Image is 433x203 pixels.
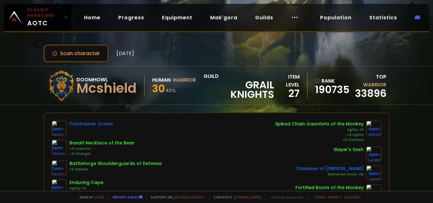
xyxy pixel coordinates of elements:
a: Privacy [328,195,342,200]
div: +4 Strength [69,151,134,156]
span: v. d752d5 - production [265,195,303,200]
span: Made by [76,195,104,200]
div: Agility +5 [275,127,364,132]
img: item-15520 [366,121,381,136]
div: 27 [274,89,300,98]
a: Home [79,11,106,24]
a: Classic HardcoreAOTC [4,4,71,31]
div: Slayer's Sash [333,146,364,153]
span: Support me, [146,195,206,200]
a: Guilds [250,11,278,24]
span: Warrior [363,81,386,88]
div: Agility +3 [69,186,103,191]
img: item-14763 [52,179,67,194]
a: Terms [314,195,326,200]
div: Fortified Boots of the Monkey [295,184,364,191]
button: Scan character [43,44,109,62]
span: [DATE] [116,49,134,57]
img: item-13127 [52,121,67,136]
small: 40 % [165,87,176,94]
a: Statistics [364,11,402,24]
div: +4 Agility [275,132,364,137]
img: item-6087 [366,165,381,181]
div: Chausses of [PERSON_NAME] [295,165,364,172]
div: +5 Defense [69,167,162,172]
span: 30 [152,81,165,96]
a: 33896 [355,86,386,100]
div: Mcshield [76,84,137,93]
div: Frostreaver Crown [69,121,113,127]
div: +4 Stamina [69,146,134,151]
small: Classic Hardcore [27,7,62,18]
div: Basalt Necklace of the Bear [69,140,134,146]
div: Enduring Cape [69,179,103,186]
div: Human [152,76,171,84]
a: 190735 [315,85,349,94]
div: guild [204,72,274,99]
a: Report a bug [113,195,138,200]
div: Battleforge Shoulderguards of Defense [69,160,162,167]
div: Doomhowl [76,76,137,84]
div: Warrior [172,76,196,84]
div: item level [274,73,300,89]
div: Top [352,73,386,89]
a: [DOMAIN_NAME] [234,195,262,200]
a: Buy me a coffee [174,195,206,200]
div: +5 Stamina [275,137,364,143]
div: Reinforced Armor +16 [295,172,364,177]
a: Population [315,11,357,24]
img: item-6597 [52,160,67,175]
span: Checkout [210,195,262,200]
a: a fan [95,195,104,200]
img: item-12028 [52,140,67,155]
a: Equipment [157,11,197,24]
span: AOTC [27,7,62,28]
div: rank [315,77,349,85]
a: Progress [113,11,149,24]
div: Spiked Chain Gauntlets of the Monkey [275,121,364,127]
a: Consent [344,195,361,200]
img: item-14755 [366,146,381,162]
span: Grail Knights [204,80,274,99]
a: Mak'gora [205,11,242,24]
